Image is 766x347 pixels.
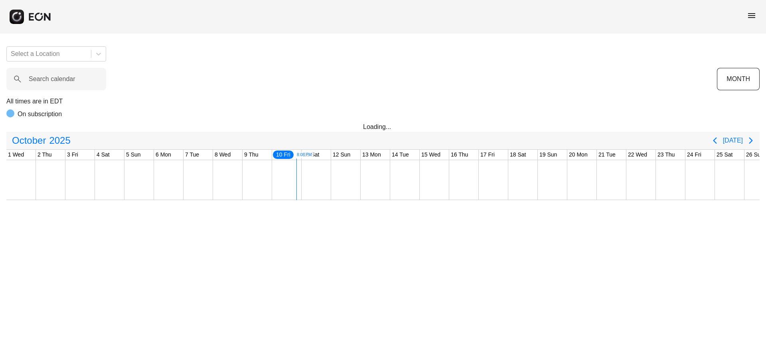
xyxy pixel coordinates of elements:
div: 8 Wed [213,150,232,160]
div: 15 Wed [420,150,442,160]
div: 5 Sun [124,150,142,160]
div: 6 Mon [154,150,173,160]
p: On subscription [18,109,62,119]
div: 22 Wed [626,150,649,160]
button: Next page [743,133,759,149]
div: 16 Thu [449,150,470,160]
div: 13 Mon [361,150,383,160]
span: menu [747,11,756,20]
div: 17 Fri [479,150,496,160]
div: 21 Tue [597,150,617,160]
label: Search calendar [29,74,75,84]
span: October [10,133,47,149]
div: 11 Sat [302,150,321,160]
div: 7 Tue [184,150,201,160]
div: 20 Mon [567,150,589,160]
div: 19 Sun [538,150,559,160]
button: [DATE] [723,133,743,148]
div: 25 Sat [715,150,734,160]
span: 2025 [47,133,72,149]
p: All times are in EDT [6,97,760,106]
button: October2025 [7,133,75,149]
div: 26 Sun [744,150,765,160]
div: 10 Fri [272,150,294,160]
div: 18 Sat [508,150,527,160]
div: 3 Fri [65,150,80,160]
button: MONTH [717,68,760,90]
div: 23 Thu [656,150,676,160]
div: 12 Sun [331,150,352,160]
button: Previous page [707,133,723,149]
div: 4 Sat [95,150,111,160]
div: Loading... [363,122,403,132]
div: 2 Thu [36,150,53,160]
div: 9 Thu [243,150,260,160]
div: 14 Tue [390,150,411,160]
div: 1 Wed [6,150,26,160]
div: 24 Fri [685,150,703,160]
